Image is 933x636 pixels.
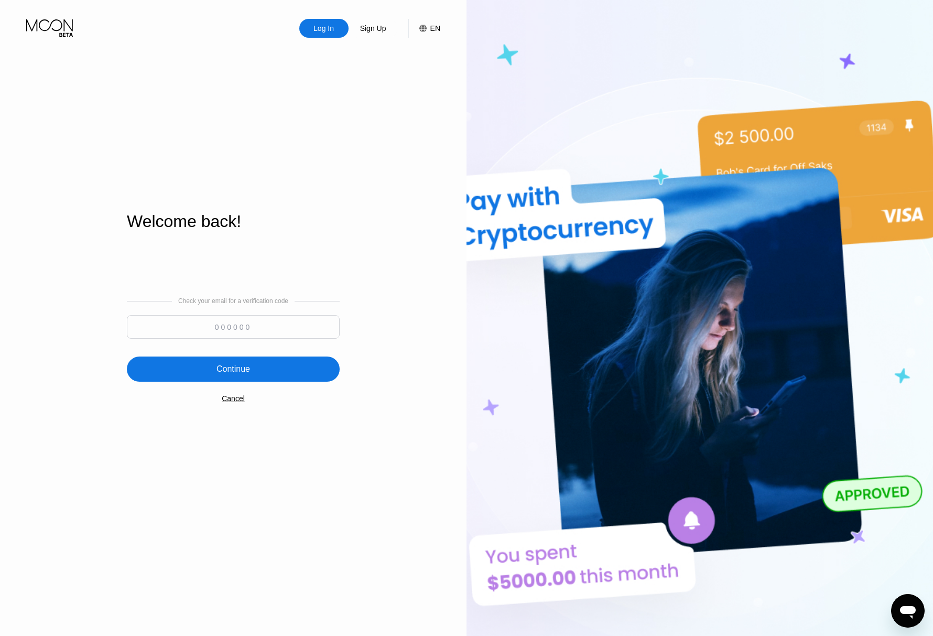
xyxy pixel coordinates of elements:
div: Check your email for a verification code [178,297,288,305]
div: EN [408,19,440,38]
div: Welcome back! [127,212,340,231]
div: Continue [127,357,340,382]
div: Log In [299,19,349,38]
div: Cancel [222,394,245,403]
div: Continue [216,364,250,374]
div: Sign Up [349,19,398,38]
input: 000000 [127,315,340,339]
div: EN [430,24,440,33]
div: Log In [312,23,335,34]
div: Sign Up [359,23,387,34]
iframe: Button to launch messaging window [891,594,925,628]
